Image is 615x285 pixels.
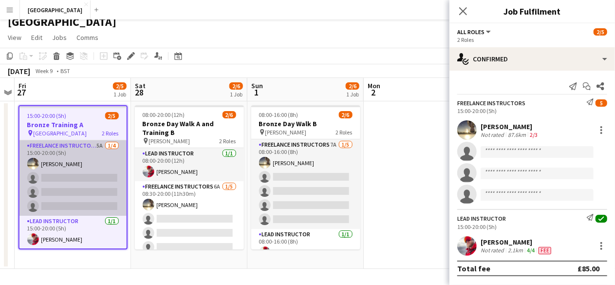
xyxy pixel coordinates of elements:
[27,112,67,119] span: 15:00-20:00 (5h)
[250,87,263,98] span: 1
[135,148,244,181] app-card-role: Lead Instructor1/108:00-20:00 (12h)[PERSON_NAME]
[449,5,615,18] h3: Job Fulfilment
[594,28,607,36] span: 2/5
[48,31,71,44] a: Jobs
[60,67,70,75] div: BST
[27,31,46,44] a: Edit
[346,91,359,98] div: 1 Job
[143,111,185,118] span: 08:00-20:00 (12h)
[481,247,506,254] div: Not rated
[223,111,236,118] span: 2/6
[4,31,25,44] a: View
[530,131,538,138] app-skills-label: 2/3
[20,0,91,19] button: [GEOGRAPHIC_DATA]
[251,229,360,262] app-card-role: Lead Instructor1/108:00-16:00 (8h)[PERSON_NAME]
[135,81,146,90] span: Sat
[259,111,298,118] span: 08:00-16:00 (8h)
[457,36,607,43] div: 2 Roles
[19,81,26,90] span: Fri
[17,87,26,98] span: 27
[457,99,525,107] div: Freelance Instructors
[135,105,244,249] app-job-card: 08:00-20:00 (12h)2/6Bronze Day Walk A and Training B [PERSON_NAME]2 RolesLead Instructor1/108:00-...
[52,33,67,42] span: Jobs
[457,264,490,273] div: Total fee
[368,81,380,90] span: Mon
[336,129,353,136] span: 2 Roles
[506,131,528,138] div: 87.6km
[457,215,506,222] div: Lead Instructor
[113,82,127,90] span: 2/5
[346,82,359,90] span: 2/6
[481,122,540,131] div: [PERSON_NAME]
[230,91,242,98] div: 1 Job
[8,33,21,42] span: View
[251,139,360,229] app-card-role: Freelance Instructors7A1/508:00-16:00 (8h)[PERSON_NAME]
[506,247,525,254] div: 2.1km
[481,131,506,138] div: Not rated
[8,66,30,76] div: [DATE]
[366,87,380,98] span: 2
[578,264,599,273] div: £85.00
[265,129,307,136] span: [PERSON_NAME]
[135,181,244,271] app-card-role: Freelance Instructors6A1/508:30-20:00 (11h30m)[PERSON_NAME]
[339,111,353,118] span: 2/6
[19,216,127,249] app-card-role: Lead Instructor1/115:00-20:00 (5h)[PERSON_NAME]
[149,137,190,145] span: [PERSON_NAME]
[251,105,360,249] app-job-card: 08:00-16:00 (8h)2/6Bronze Day Walk B [PERSON_NAME]2 RolesFreelance Instructors7A1/508:00-16:00 (8...
[449,47,615,71] div: Confirmed
[19,120,127,129] h3: Bronze Training A
[251,81,263,90] span: Sun
[73,31,102,44] a: Comms
[8,15,116,29] h1: [GEOGRAPHIC_DATA]
[102,130,119,137] span: 2 Roles
[251,119,360,128] h3: Bronze Day Walk B
[133,87,146,98] span: 28
[32,67,56,75] span: Week 9
[229,82,243,90] span: 2/6
[31,33,42,42] span: Edit
[537,247,553,254] div: Crew has different fees then in role
[19,105,128,249] app-job-card: 15:00-20:00 (5h)2/5Bronze Training A [GEOGRAPHIC_DATA]2 RolesFreelance Instructors5A1/415:00-20:0...
[113,91,126,98] div: 1 Job
[76,33,98,42] span: Comms
[457,223,607,230] div: 15:00-20:00 (5h)
[135,119,244,137] h3: Bronze Day Walk A and Training B
[19,140,127,216] app-card-role: Freelance Instructors5A1/415:00-20:00 (5h)[PERSON_NAME]
[105,112,119,119] span: 2/5
[539,247,551,254] span: Fee
[220,137,236,145] span: 2 Roles
[527,247,535,254] app-skills-label: 4/4
[457,28,485,36] span: All roles
[34,130,87,137] span: [GEOGRAPHIC_DATA]
[481,238,553,247] div: [PERSON_NAME]
[596,99,607,107] span: 5
[457,107,607,114] div: 15:00-20:00 (5h)
[457,28,492,36] button: All roles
